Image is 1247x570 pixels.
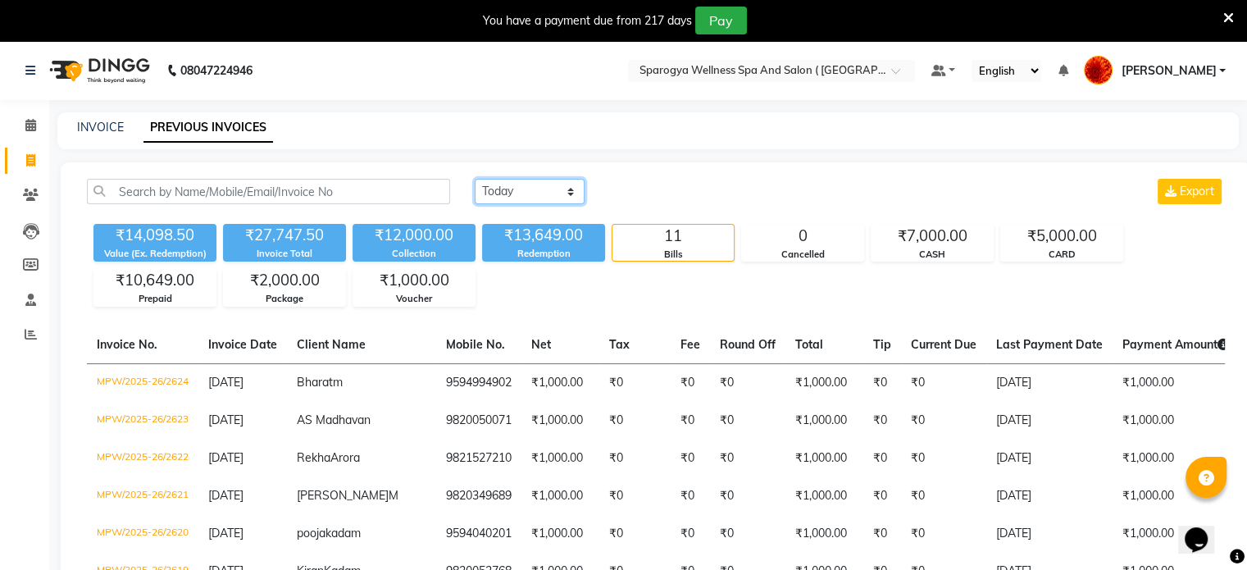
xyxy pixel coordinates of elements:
[143,113,273,143] a: PREVIOUS INVOICES
[911,337,976,352] span: Current Due
[710,477,785,515] td: ₹0
[1113,363,1239,402] td: ₹1,000.00
[208,375,243,390] span: [DATE]
[986,477,1113,515] td: [DATE]
[446,337,505,352] span: Mobile No.
[483,12,692,30] div: You have a payment due from 217 days
[710,440,785,477] td: ₹0
[901,515,986,553] td: ₹0
[521,515,599,553] td: ₹1,000.00
[208,526,243,540] span: [DATE]
[1113,477,1239,515] td: ₹1,000.00
[297,526,325,540] span: pooja
[87,477,198,515] td: MPW/2025-26/2621
[97,337,157,352] span: Invoice No.
[87,402,198,440] td: MPW/2025-26/2623
[94,269,216,292] div: ₹10,649.00
[208,450,243,465] span: [DATE]
[93,224,216,247] div: ₹14,098.50
[389,488,398,503] span: M
[671,440,710,477] td: ₹0
[863,402,901,440] td: ₹0
[87,363,198,402] td: MPW/2025-26/2624
[680,337,700,352] span: Fee
[1113,402,1239,440] td: ₹1,000.00
[901,402,986,440] td: ₹0
[785,477,863,515] td: ₹1,000.00
[671,402,710,440] td: ₹0
[180,48,253,93] b: 08047224946
[94,292,216,306] div: Prepaid
[1121,62,1216,80] span: [PERSON_NAME]
[436,477,521,515] td: 9820349689
[297,413,305,427] span: A
[224,269,345,292] div: ₹2,000.00
[224,292,345,306] div: Package
[901,477,986,515] td: ₹0
[1084,56,1113,84] img: Shraddha Indulkar
[208,337,277,352] span: Invoice Date
[612,248,734,262] div: Bills
[521,402,599,440] td: ₹1,000.00
[436,515,521,553] td: 9594040201
[1122,337,1229,352] span: Payment Amount
[986,440,1113,477] td: [DATE]
[436,440,521,477] td: 9821527210
[297,375,333,390] span: Bharat
[710,402,785,440] td: ₹0
[353,269,475,292] div: ₹1,000.00
[986,515,1113,553] td: [DATE]
[742,225,863,248] div: 0
[436,402,521,440] td: 9820050071
[986,363,1113,402] td: [DATE]
[785,402,863,440] td: ₹1,000.00
[872,248,993,262] div: CASH
[521,440,599,477] td: ₹1,000.00
[87,515,198,553] td: MPW/2025-26/2620
[353,247,476,261] div: Collection
[87,179,450,204] input: Search by Name/Mobile/Email/Invoice No
[996,337,1103,352] span: Last Payment Date
[297,488,389,503] span: [PERSON_NAME]
[863,440,901,477] td: ₹0
[330,450,360,465] span: Arora
[695,7,747,34] button: Pay
[873,337,891,352] span: Tip
[599,440,671,477] td: ₹0
[1113,515,1239,553] td: ₹1,000.00
[1180,184,1214,198] span: Export
[482,224,605,247] div: ₹13,649.00
[1158,179,1222,204] button: Export
[521,363,599,402] td: ₹1,000.00
[612,225,734,248] div: 11
[795,337,823,352] span: Total
[42,48,154,93] img: logo
[710,363,785,402] td: ₹0
[671,515,710,553] td: ₹0
[863,477,901,515] td: ₹0
[325,526,361,540] span: kadam
[599,363,671,402] td: ₹0
[87,440,198,477] td: MPW/2025-26/2622
[93,247,216,261] div: Value (Ex. Redemption)
[436,363,521,402] td: 9594994902
[599,515,671,553] td: ₹0
[482,247,605,261] div: Redemption
[785,515,863,553] td: ₹1,000.00
[208,413,243,427] span: [DATE]
[531,337,551,352] span: Net
[333,375,343,390] span: m
[353,224,476,247] div: ₹12,000.00
[208,488,243,503] span: [DATE]
[1113,440,1239,477] td: ₹1,000.00
[609,337,630,352] span: Tax
[77,120,124,135] a: INVOICE
[863,515,901,553] td: ₹0
[742,248,863,262] div: Cancelled
[671,363,710,402] td: ₹0
[901,363,986,402] td: ₹0
[223,224,346,247] div: ₹27,747.50
[785,363,863,402] td: ₹1,000.00
[720,337,776,352] span: Round Off
[599,477,671,515] td: ₹0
